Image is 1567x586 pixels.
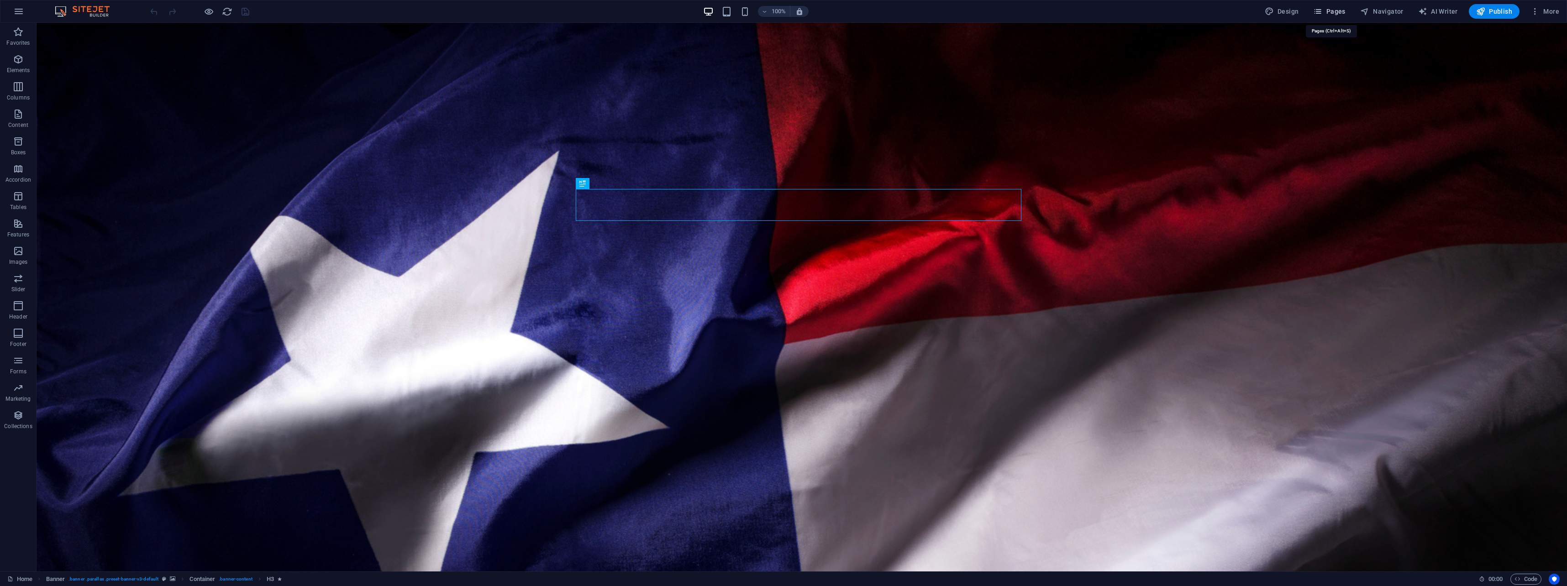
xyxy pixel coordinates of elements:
[278,576,282,581] i: Element contains an animation
[10,204,26,211] p: Tables
[1495,576,1496,582] span: :
[9,258,28,266] p: Images
[189,574,215,585] span: Click to select. Double-click to edit
[772,6,786,17] h6: 100%
[203,6,214,17] button: Click here to leave preview mode and continue editing
[1510,574,1541,585] button: Code
[1360,7,1404,16] span: Navigator
[1469,4,1520,19] button: Publish
[1309,4,1349,19] button: Pages
[219,574,252,585] span: . banner-content
[1313,7,1345,16] span: Pages
[1265,7,1299,16] span: Design
[267,574,274,585] span: Click to select. Double-click to edit
[7,67,30,74] p: Elements
[1488,574,1503,585] span: 00 00
[46,574,282,585] nav: breadcrumb
[11,286,26,293] p: Slider
[758,6,790,17] button: 100%
[11,149,26,156] p: Boxes
[8,121,28,129] p: Content
[1261,4,1303,19] div: Design (Ctrl+Alt+Y)
[1527,4,1563,19] button: More
[5,395,31,403] p: Marketing
[1418,7,1458,16] span: AI Writer
[7,94,30,101] p: Columns
[1261,4,1303,19] button: Design
[1357,4,1407,19] button: Navigator
[222,6,232,17] i: Reload page
[7,574,32,585] a: Click to cancel selection. Double-click to open Pages
[46,574,65,585] span: Click to select. Double-click to edit
[6,39,30,47] p: Favorites
[1514,574,1537,585] span: Code
[10,368,26,375] p: Forms
[7,231,29,238] p: Features
[10,340,26,348] p: Footer
[795,7,804,16] i: On resize automatically adjust zoom level to fit chosen device.
[53,6,121,17] img: Editor Logo
[1476,7,1512,16] span: Publish
[5,176,31,183] p: Accordion
[1415,4,1462,19] button: AI Writer
[4,423,32,430] p: Collections
[1530,7,1559,16] span: More
[1479,574,1503,585] h6: Session time
[221,6,232,17] button: reload
[68,574,158,585] span: . banner .parallax .preset-banner-v3-default
[9,313,27,320] p: Header
[1549,574,1560,585] button: Usercentrics
[162,576,166,581] i: This element is a customizable preset
[170,576,175,581] i: This element contains a background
